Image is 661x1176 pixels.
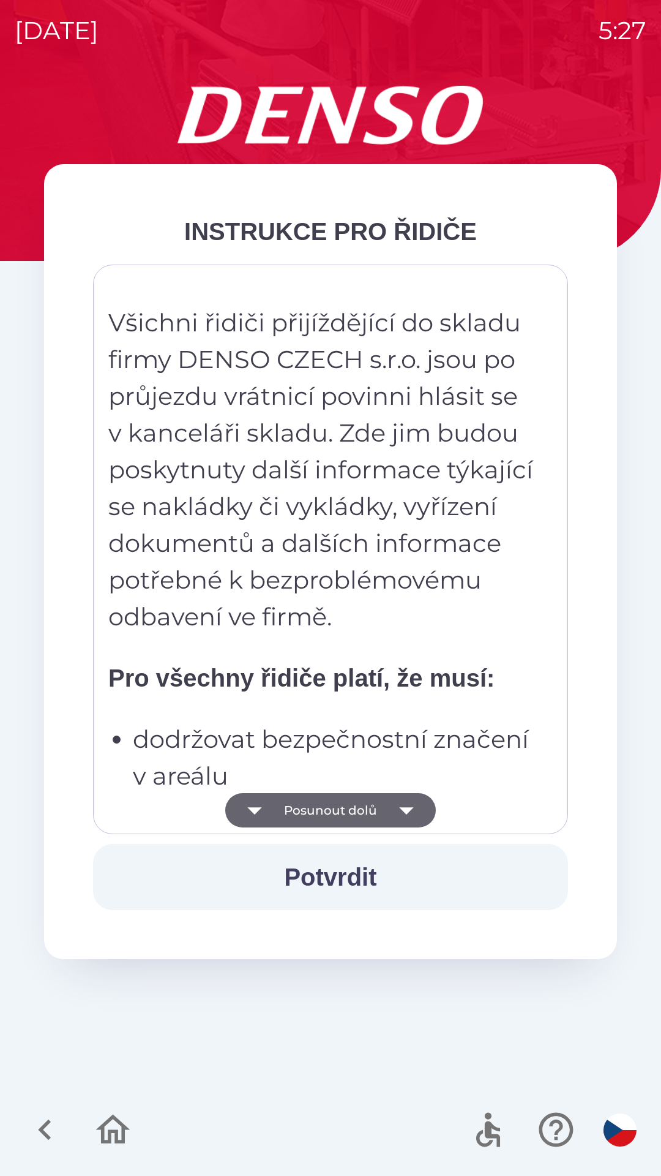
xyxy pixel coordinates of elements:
[44,86,617,145] img: Logo
[599,12,646,49] p: 5:27
[93,844,568,910] button: Potvrdit
[603,1114,637,1147] img: cs flag
[225,793,436,827] button: Posunout dolů
[108,665,495,692] strong: Pro všechny řidiče platí, že musí:
[93,213,568,250] div: INSTRUKCE PRO ŘIDIČE
[15,12,99,49] p: [DATE]
[133,721,536,794] p: dodržovat bezpečnostní značení v areálu
[108,304,536,635] p: Všichni řidiči přijíždějící do skladu firmy DENSO CZECH s.r.o. jsou po průjezdu vrátnicí povinni ...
